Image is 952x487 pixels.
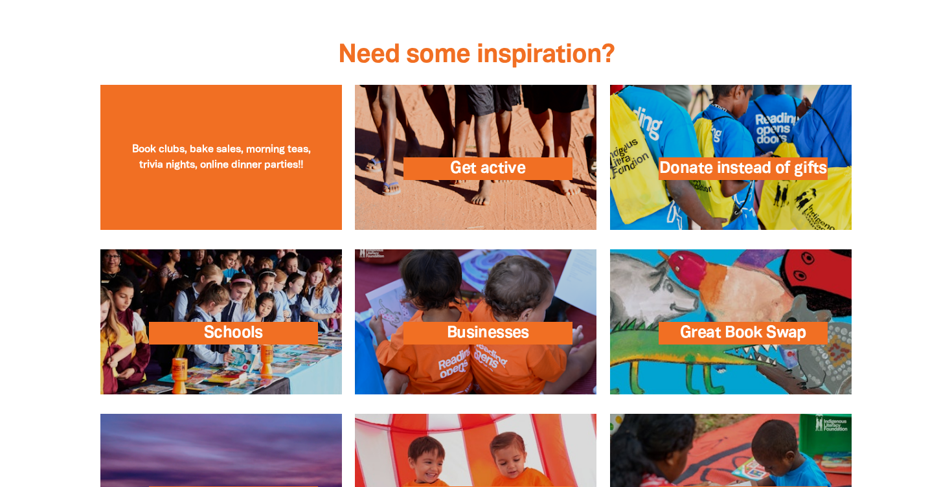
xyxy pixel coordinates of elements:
span: Schools [149,322,318,345]
a: Schools [100,249,342,394]
a: Donate instead of gifts [610,85,852,230]
span: Great Book Swap [658,322,827,345]
span: Donate instead of gifts [658,157,827,180]
a: Great Book Swap [610,249,852,394]
a: Get active [355,85,596,230]
span: Need some inspiration? [338,43,615,67]
a: Businesses [355,249,596,394]
span: Businesses [403,322,572,345]
span: Get active [403,157,572,180]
